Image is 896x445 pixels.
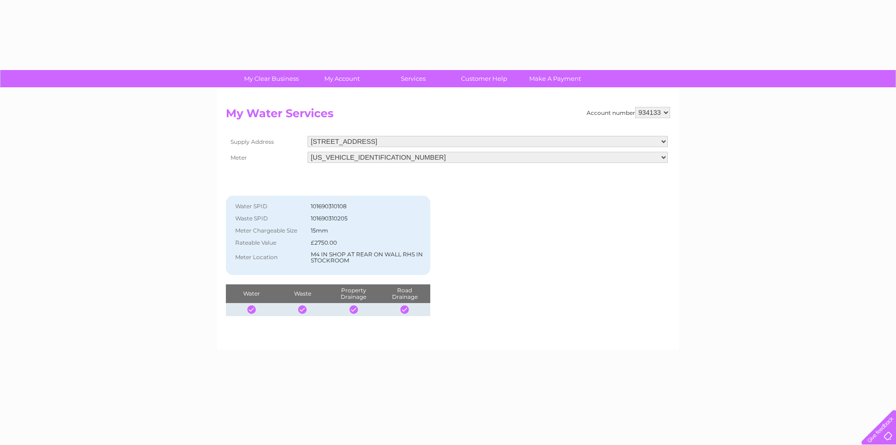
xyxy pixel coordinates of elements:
th: Supply Address [226,134,305,149]
a: My Clear Business [233,70,310,87]
td: 15mm [308,225,426,237]
td: 101690310205 [308,212,426,225]
a: Make A Payment [517,70,594,87]
h2: My Water Services [226,107,670,125]
a: Customer Help [446,70,523,87]
th: Waste [277,284,328,303]
div: Account number [587,107,670,118]
th: Water [226,284,277,303]
th: Waste SPID [231,212,308,225]
td: M4 IN SHOP AT REAR ON WALL RHS IN STOCKROOM [308,249,426,267]
th: Meter Location [231,249,308,267]
a: My Account [304,70,381,87]
th: Water SPID [231,200,308,212]
th: Meter Chargeable Size [231,225,308,237]
a: Services [375,70,452,87]
td: £2750.00 [308,237,426,249]
th: Property Drainage [328,284,379,303]
td: 101690310108 [308,200,426,212]
th: Road Drainage [379,284,430,303]
th: Meter [226,149,305,165]
th: Rateable Value [231,237,308,249]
